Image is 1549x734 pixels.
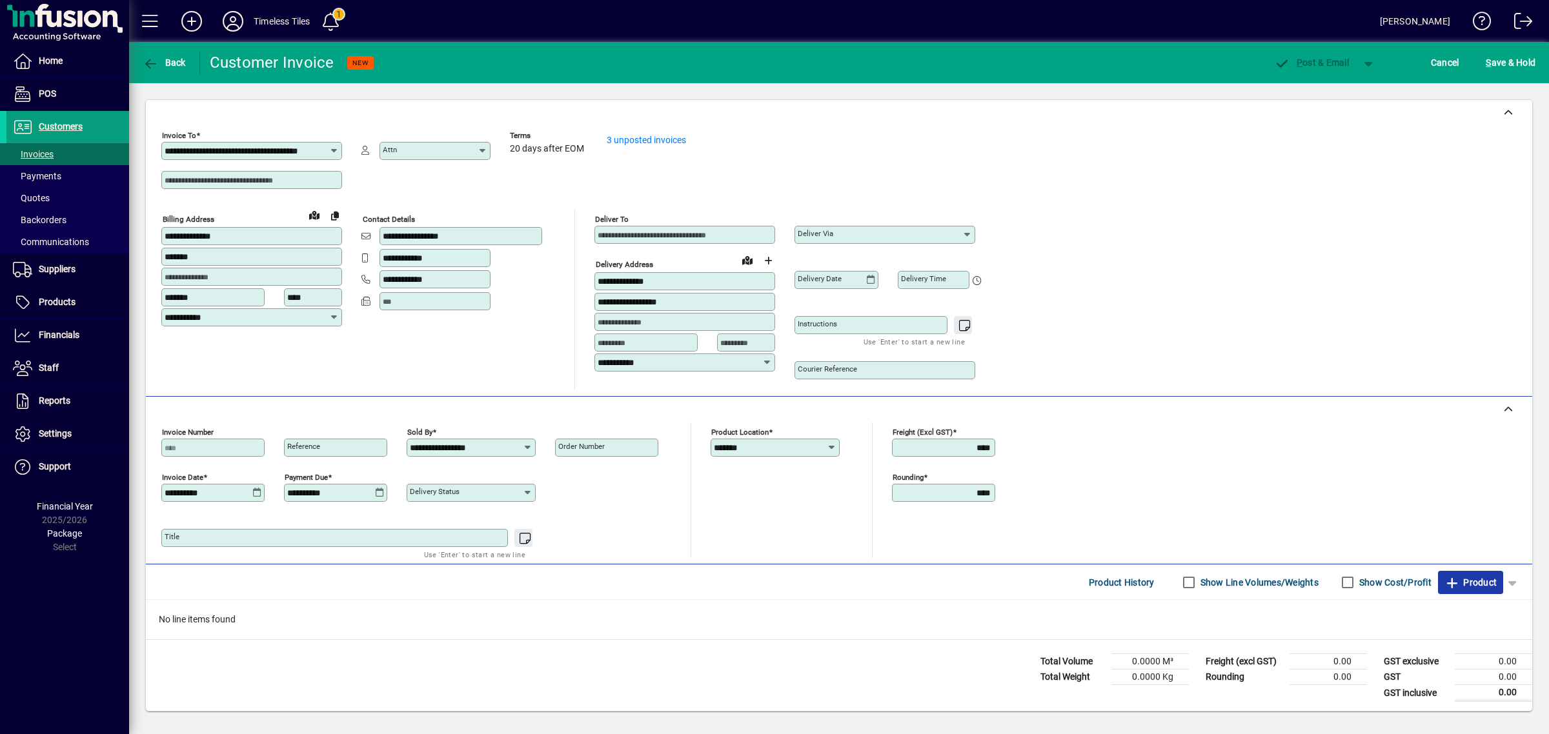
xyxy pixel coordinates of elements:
[1377,670,1455,685] td: GST
[1455,670,1532,685] td: 0.00
[1486,57,1491,68] span: S
[162,131,196,140] mat-label: Invoice To
[1290,670,1367,685] td: 0.00
[6,165,129,187] a: Payments
[798,364,857,373] mat-label: Courier Reference
[210,52,334,73] div: Customer Invoice
[171,10,212,33] button: Add
[798,229,833,238] mat-label: Deliver via
[39,297,76,307] span: Products
[595,215,629,224] mat-label: Deliver To
[13,215,66,225] span: Backorders
[1455,654,1532,670] td: 0.00
[39,362,59,373] span: Staff
[6,143,129,165] a: Invoices
[383,145,397,154] mat-label: Attn
[6,352,129,384] a: Staff
[6,418,129,450] a: Settings
[424,547,525,562] mat-hint: Use 'Enter' to start a new line
[410,487,460,496] mat-label: Delivery status
[287,442,320,451] mat-label: Reference
[1438,571,1503,594] button: Product
[1084,571,1160,594] button: Product History
[558,442,605,451] mat-label: Order number
[1357,576,1432,589] label: Show Cost/Profit
[139,51,189,74] button: Back
[1483,51,1539,74] button: Save & Hold
[6,385,129,417] a: Reports
[1274,57,1349,68] span: ost & Email
[901,274,946,283] mat-label: Delivery time
[6,231,129,253] a: Communications
[325,205,345,226] button: Copy to Delivery address
[129,51,200,74] app-page-header-button: Back
[6,45,129,77] a: Home
[1198,576,1319,589] label: Show Line Volumes/Weights
[143,57,186,68] span: Back
[165,532,179,541] mat-label: Title
[212,10,254,33] button: Profile
[737,250,758,270] a: View on map
[1089,572,1155,593] span: Product History
[146,600,1532,639] div: No line items found
[1431,52,1459,73] span: Cancel
[1504,3,1533,45] a: Logout
[39,264,76,274] span: Suppliers
[352,59,369,67] span: NEW
[1268,51,1355,74] button: Post & Email
[893,473,924,482] mat-label: Rounding
[407,428,432,437] mat-label: Sold by
[1377,685,1455,701] td: GST inclusive
[39,461,71,471] span: Support
[6,319,129,352] a: Financials
[1199,670,1290,685] td: Rounding
[6,253,129,286] a: Suppliers
[711,428,769,437] mat-label: Product location
[893,428,953,437] mat-label: Freight (excl GST)
[39,121,83,132] span: Customers
[304,204,325,225] a: View on map
[607,135,686,145] a: 3 unposted invoices
[864,334,965,349] mat-hint: Use 'Enter' to start a new line
[1377,654,1455,670] td: GST exclusive
[39,395,70,406] span: Reports
[39,330,79,340] span: Financials
[6,209,129,231] a: Backorders
[1455,685,1532,701] td: 0.00
[13,171,61,181] span: Payments
[798,274,842,283] mat-label: Delivery date
[285,473,328,482] mat-label: Payment due
[1444,572,1497,593] span: Product
[510,144,584,154] span: 20 days after EOM
[6,286,129,319] a: Products
[1428,51,1463,74] button: Cancel
[6,78,129,110] a: POS
[162,428,214,437] mat-label: Invoice number
[6,451,129,483] a: Support
[162,473,203,482] mat-label: Invoice date
[13,237,89,247] span: Communications
[6,187,129,209] a: Quotes
[13,149,54,159] span: Invoices
[47,528,82,539] span: Package
[1034,670,1111,685] td: Total Weight
[798,319,837,328] mat-label: Instructions
[1111,654,1189,670] td: 0.0000 M³
[1380,11,1450,32] div: [PERSON_NAME]
[13,193,50,203] span: Quotes
[254,11,310,32] div: Timeless Tiles
[1034,654,1111,670] td: Total Volume
[1290,654,1367,670] td: 0.00
[39,428,72,439] span: Settings
[510,132,587,140] span: Terms
[1463,3,1492,45] a: Knowledge Base
[1199,654,1290,670] td: Freight (excl GST)
[39,55,63,66] span: Home
[39,88,56,99] span: POS
[37,501,93,511] span: Financial Year
[758,250,778,271] button: Choose address
[1297,57,1302,68] span: P
[1486,52,1535,73] span: ave & Hold
[1111,670,1189,685] td: 0.0000 Kg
